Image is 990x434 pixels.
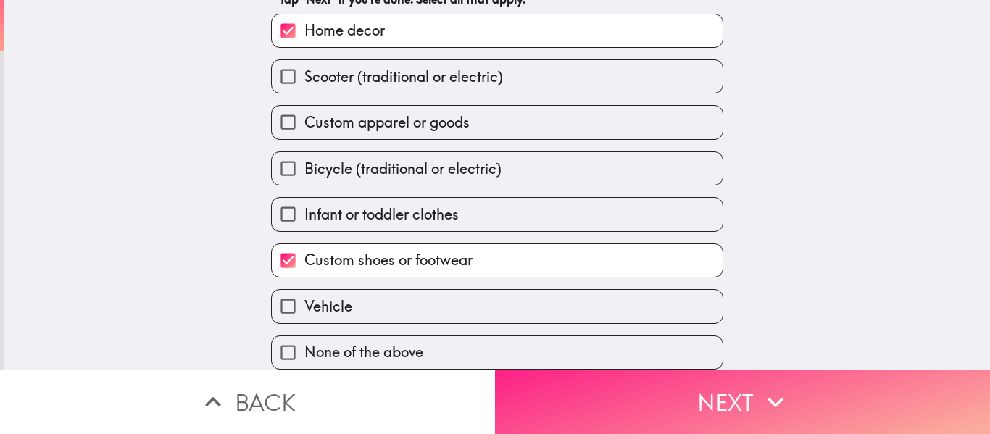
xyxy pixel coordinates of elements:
[272,198,723,230] button: Infant or toddler clothes
[304,296,352,317] span: Vehicle
[304,250,473,270] span: Custom shoes or footwear
[272,244,723,277] button: Custom shoes or footwear
[304,67,503,87] span: Scooter (traditional or electric)
[272,336,723,369] button: None of the above
[272,290,723,322] button: Vehicle
[304,159,502,179] span: Bicycle (traditional or electric)
[304,342,423,362] span: None of the above
[495,370,990,434] button: Next
[304,204,459,225] span: Infant or toddler clothes
[304,20,385,41] span: Home decor
[272,152,723,185] button: Bicycle (traditional or electric)
[272,106,723,138] button: Custom apparel or goods
[304,112,470,133] span: Custom apparel or goods
[272,14,723,47] button: Home decor
[272,60,723,93] button: Scooter (traditional or electric)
